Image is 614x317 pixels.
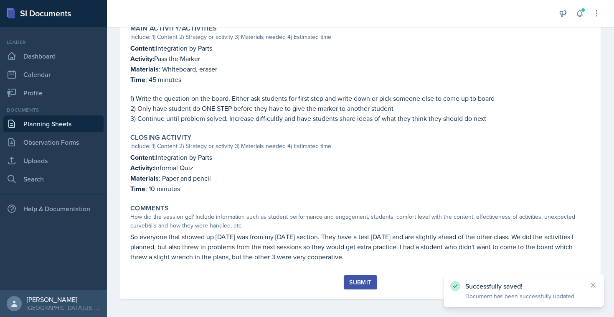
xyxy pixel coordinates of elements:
[130,103,591,113] p: 2) Only have student do ONE STEP before they have to give the marker to another student
[3,84,104,101] a: Profile
[3,66,104,83] a: Calendar
[130,54,591,64] p: Pass the Marker
[130,184,145,194] strong: Time
[130,173,591,184] p: : Paper and pencil
[27,295,100,304] div: [PERSON_NAME]
[130,174,159,183] strong: Materials
[3,115,104,132] a: Planning Sheets
[130,163,591,173] p: Informal Quiz
[130,74,591,85] p: : 45 minutes
[130,142,591,151] div: Include: 1) Content 2) Strategy or activity 3) Materials needed 4) Estimated time
[27,304,100,312] div: [GEOGRAPHIC_DATA][US_STATE] in [GEOGRAPHIC_DATA]
[3,38,104,46] div: Leader
[130,64,159,74] strong: Materials
[130,152,591,163] p: Integration by Parts
[130,43,156,53] strong: Content:
[130,75,145,84] strong: Time
[465,282,582,290] p: Successfully saved!
[3,200,104,217] div: Help & Documentation
[130,24,217,33] label: Main Activity/Activities
[130,212,591,230] div: How did the session go? Include information such as student performance and engagement, students'...
[130,133,191,142] label: Closing Activity
[130,33,591,41] div: Include: 1) Content 2) Strategy or activity 3) Materials needed 4) Estimated time
[130,204,169,212] label: Comments
[3,134,104,151] a: Observation Forms
[3,171,104,187] a: Search
[344,275,377,289] button: Submit
[3,48,104,64] a: Dashboard
[3,152,104,169] a: Uploads
[130,93,591,103] p: 1) Write the question on the board. Either ask students for first step and write down or pick som...
[3,106,104,114] div: Documents
[130,232,591,262] p: So everyone that showed up [DATE] was from my [DATE] section. They have a test [DATE] and are sli...
[130,54,154,64] strong: Activity:
[349,279,371,286] div: Submit
[130,113,591,123] p: 3) Continue until problem solved. Increase difficultly and have students share ideas of what they...
[130,64,591,74] p: : Whiteboard, eraser
[130,163,154,173] strong: Activity:
[130,184,591,194] p: : 10 minutes
[130,153,156,162] strong: Content:
[130,43,591,54] p: Integration by Parts
[465,292,582,300] p: Document has been successfully updated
